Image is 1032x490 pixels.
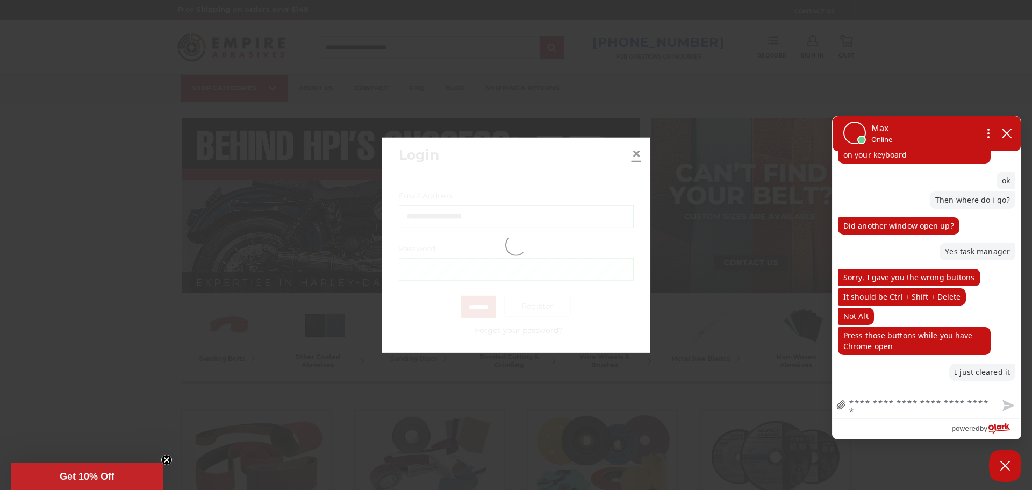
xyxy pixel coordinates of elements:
[833,151,1021,390] div: chat
[980,422,987,435] span: by
[994,394,1021,418] button: Send message
[989,450,1021,482] button: Close Chatbox
[951,419,1021,439] a: Powered by Olark
[838,308,874,325] p: Not Alt
[979,124,998,143] button: Open chat options menu
[833,393,850,418] a: file upload
[997,172,1015,189] p: ok
[930,191,1015,209] p: Then where do i go?
[998,125,1015,141] button: close chatbox
[949,364,1015,381] p: I just cleared it
[628,145,645,162] a: Close
[832,116,1021,439] div: olark chatbox
[871,134,892,145] p: Online
[838,327,991,355] p: Press those buttons while you have Chrome open
[632,143,641,164] span: ×
[951,422,979,435] span: powered
[838,269,980,286] p: Sorry. I gave you the wrong buttons
[11,463,163,490] div: Get 10% OffClose teaser
[161,455,172,465] button: Close teaser
[60,471,114,482] span: Get 10% Off
[838,217,959,235] p: Did another window open up?
[838,288,966,306] p: It should be Ctrl + Shift + Delete
[871,122,892,134] p: Max
[940,243,1015,260] p: Yes task manager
